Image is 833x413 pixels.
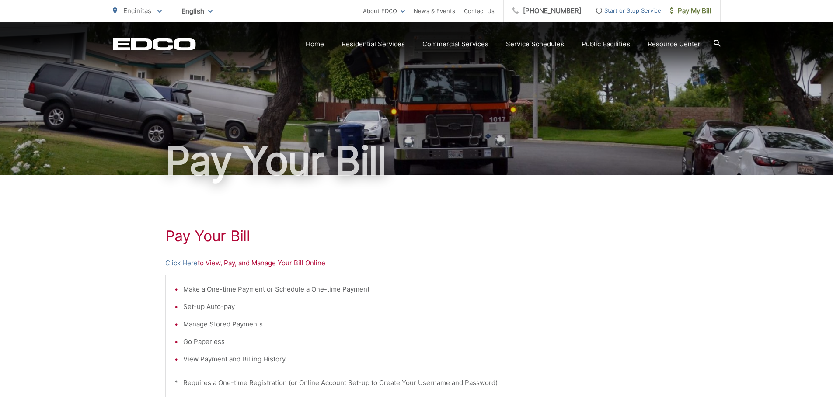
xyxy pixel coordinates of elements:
[123,7,151,15] span: Encinitas
[464,6,495,16] a: Contact Us
[183,354,659,364] li: View Payment and Billing History
[183,337,659,347] li: Go Paperless
[165,258,668,268] p: to View, Pay, and Manage Your Bill Online
[342,39,405,49] a: Residential Services
[363,6,405,16] a: About EDCO
[183,302,659,312] li: Set-up Auto-pay
[165,227,668,245] h1: Pay Your Bill
[165,258,198,268] a: Click Here
[183,319,659,330] li: Manage Stored Payments
[175,3,219,19] span: English
[414,6,455,16] a: News & Events
[582,39,630,49] a: Public Facilities
[648,39,701,49] a: Resource Center
[506,39,564,49] a: Service Schedules
[670,6,711,16] span: Pay My Bill
[113,139,721,183] h1: Pay Your Bill
[422,39,488,49] a: Commercial Services
[183,284,659,295] li: Make a One-time Payment or Schedule a One-time Payment
[306,39,324,49] a: Home
[113,38,196,50] a: EDCD logo. Return to the homepage.
[174,378,659,388] p: * Requires a One-time Registration (or Online Account Set-up to Create Your Username and Password)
